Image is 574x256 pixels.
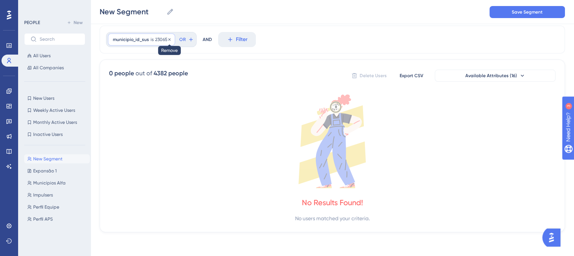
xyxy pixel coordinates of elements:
[295,214,370,223] div: No users matched your criteria.
[24,203,90,212] button: Perfil Equipe
[24,63,85,72] button: All Companies
[33,131,63,137] span: Inactive Users
[40,37,79,42] input: Search
[33,95,54,101] span: New Users
[24,166,90,175] button: Expansão 1
[33,119,77,125] span: Monthly Active Users
[100,6,163,17] input: Segment Name
[350,70,388,82] button: Delete Users
[179,37,186,43] span: OR
[24,118,85,127] button: Monthly Active Users
[18,2,47,11] span: Need Help?
[33,156,63,162] span: New Segment
[512,9,543,15] span: Save Segment
[151,37,154,43] span: is
[52,4,55,10] div: 3
[33,204,59,210] span: Perfil Equipe
[64,18,85,27] button: New
[236,35,248,44] span: Filter
[489,6,565,18] button: Save Segment
[24,190,90,200] button: Impulsers
[113,37,149,43] span: municipio_id_sus
[74,20,83,26] span: New
[33,53,51,59] span: All Users
[178,34,195,46] button: OR
[33,107,75,113] span: Weekly Active Users
[465,73,517,79] span: Available Attributes (16)
[24,130,85,139] button: Inactive Users
[24,20,40,26] div: PEOPLE
[109,69,134,78] div: 0 people
[24,51,85,60] button: All Users
[400,73,423,79] span: Export CSV
[33,180,66,186] span: Municípios Alfa
[33,216,53,222] span: Perfil APS
[155,37,170,43] span: 230655
[33,168,57,174] span: Expansão 1
[542,226,565,249] iframe: UserGuiding AI Assistant Launcher
[435,70,556,82] button: Available Attributes (16)
[302,197,363,208] div: No Results Found!
[24,106,85,115] button: Weekly Active Users
[392,70,430,82] button: Export CSV
[24,154,90,163] button: New Segment
[203,32,212,47] div: AND
[33,192,53,198] span: Impulsers
[33,65,64,71] span: All Companies
[154,69,188,78] div: 4382 people
[24,94,85,103] button: New Users
[135,69,152,78] div: out of
[24,215,90,224] button: Perfil APS
[218,32,256,47] button: Filter
[24,178,90,187] button: Municípios Alfa
[360,73,387,79] span: Delete Users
